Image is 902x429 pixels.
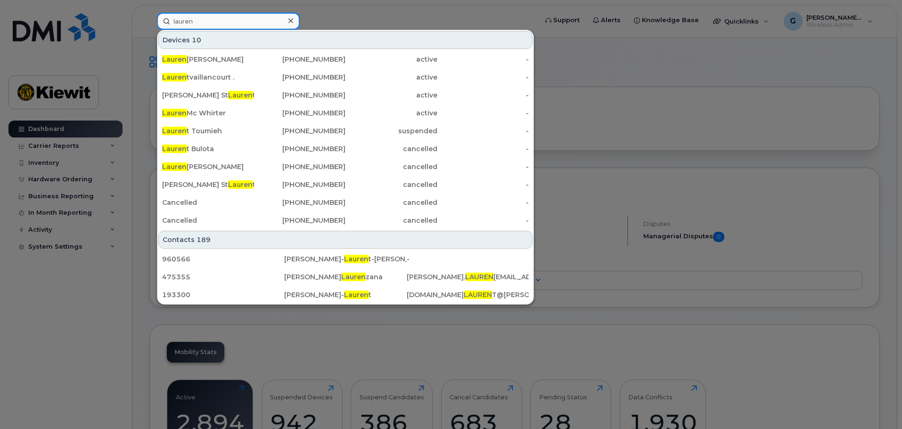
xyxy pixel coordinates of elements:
div: cancelled [345,180,437,189]
a: 193300[PERSON_NAME]-Laurent[DOMAIN_NAME]LAURENT@[PERSON_NAME][DOMAIN_NAME] [158,286,533,303]
div: [PHONE_NUMBER] [254,126,346,136]
div: [PHONE_NUMBER] [254,90,346,100]
span: Lauren [228,91,253,99]
div: active [345,90,437,100]
a: LaurenMc Whirter[PHONE_NUMBER]active- [158,105,533,121]
div: - [437,90,529,100]
span: 189 [197,235,211,244]
a: Cancelled[PHONE_NUMBER]cancelled- [158,212,533,229]
div: [PERSON_NAME]. [EMAIL_ADDRESS][PERSON_NAME][DOMAIN_NAME] [407,272,529,282]
div: [DOMAIN_NAME] T@[PERSON_NAME][DOMAIN_NAME] [407,290,529,299]
div: [PHONE_NUMBER] [254,198,346,207]
a: Laurent Bulota[PHONE_NUMBER]cancelled- [158,140,533,157]
a: 960566[PERSON_NAME]-Laurent-[PERSON_NAME]- [158,251,533,267]
div: - [437,216,529,225]
span: 10 [192,35,201,45]
span: Lauren [341,273,366,281]
div: [PERSON_NAME]- t-[PERSON_NAME] [284,254,406,264]
div: - [407,254,529,264]
span: Lauren [162,109,187,117]
a: Laurent Toumieh[PHONE_NUMBER]suspended- [158,122,533,139]
div: 475355 [162,272,284,282]
div: [PERSON_NAME] St t [162,180,254,189]
div: [PHONE_NUMBER] [254,55,346,64]
span: Lauren [162,55,187,64]
a: [PERSON_NAME] StLaurent[PHONE_NUMBER]active- [158,87,533,104]
div: 960566 [162,254,284,264]
div: active [345,55,437,64]
div: - [437,108,529,118]
div: active [345,108,437,118]
a: 475355[PERSON_NAME]Laurenzana[PERSON_NAME].LAUREN[EMAIL_ADDRESS][PERSON_NAME][DOMAIN_NAME] [158,268,533,285]
span: Lauren [228,180,253,189]
a: Lauren[PERSON_NAME][PHONE_NUMBER]active- [158,51,533,68]
div: - [437,144,529,154]
div: - [437,180,529,189]
div: [PHONE_NUMBER] [254,73,346,82]
a: Lauren[PERSON_NAME][PHONE_NUMBER]cancelled- [158,158,533,175]
div: [PERSON_NAME]- t [284,290,406,299]
span: Lauren [162,145,187,153]
div: Contacts [158,231,533,249]
div: cancelled [345,162,437,171]
div: - [437,55,529,64]
div: - [437,198,529,207]
div: Cancelled [162,198,254,207]
div: [PHONE_NUMBER] [254,144,346,154]
span: LAUREN [465,273,493,281]
div: Cancelled [162,216,254,225]
div: - [437,162,529,171]
div: - [437,73,529,82]
a: Cancelled[PHONE_NUMBER]cancelled- [158,194,533,211]
a: Laurentvaillancourt .[PHONE_NUMBER]active- [158,69,533,86]
span: Lauren [344,255,369,263]
span: Lauren [344,291,369,299]
div: [PERSON_NAME] zana [284,272,406,282]
div: [PERSON_NAME] [162,55,254,64]
div: cancelled [345,144,437,154]
div: suspended [345,126,437,136]
div: [PHONE_NUMBER] [254,216,346,225]
div: t Toumieh [162,126,254,136]
div: cancelled [345,216,437,225]
span: Lauren [162,73,187,81]
div: [PHONE_NUMBER] [254,162,346,171]
div: Mc Whirter [162,108,254,118]
div: active [345,73,437,82]
div: [PERSON_NAME] [162,162,254,171]
iframe: Messenger Launcher [861,388,895,422]
div: [PHONE_NUMBER] [254,108,346,118]
div: - [437,126,529,136]
span: Lauren [162,127,187,135]
div: tvaillancourt . [162,73,254,82]
span: LAUREN [464,291,492,299]
div: Devices [158,31,533,49]
span: Lauren [162,162,187,171]
a: [PERSON_NAME] StLaurent[PHONE_NUMBER]cancelled- [158,176,533,193]
div: cancelled [345,198,437,207]
div: [PERSON_NAME] St t [162,90,254,100]
div: [PHONE_NUMBER] [254,180,346,189]
div: t Bulota [162,144,254,154]
div: 193300 [162,290,284,299]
